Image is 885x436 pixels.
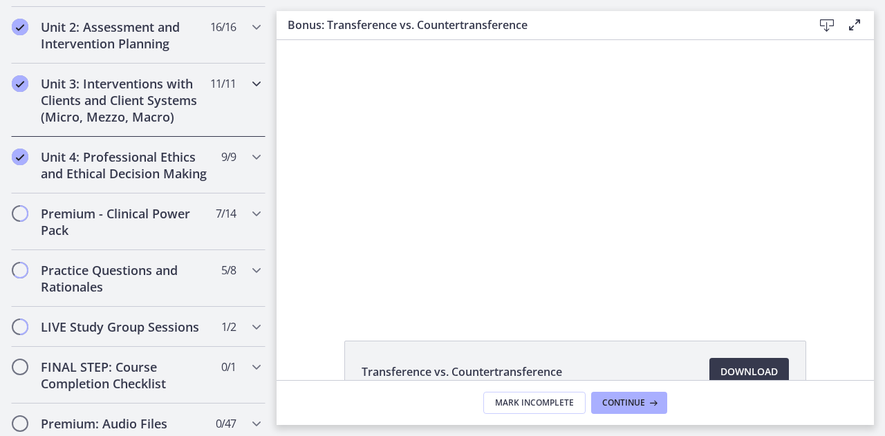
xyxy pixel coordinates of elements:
iframe: Video Lesson [277,40,874,309]
i: Completed [12,75,28,92]
h2: Unit 2: Assessment and Intervention Planning [41,19,209,52]
span: 5 / 8 [221,262,236,278]
span: 16 / 16 [210,19,236,35]
button: Continue [591,392,667,414]
i: Completed [12,19,28,35]
span: 11 / 11 [210,75,236,92]
span: Continue [602,397,645,408]
h2: LIVE Study Group Sessions [41,319,209,335]
button: Mark Incomplete [483,392,586,414]
i: Completed [12,149,28,165]
span: Mark Incomplete [495,397,574,408]
h2: Premium: Audio Files [41,415,209,432]
span: 1 / 2 [221,319,236,335]
h2: FINAL STEP: Course Completion Checklist [41,359,209,392]
a: Download [709,358,789,386]
span: Transference vs. Countertransference [362,363,562,380]
span: 0 / 47 [216,415,236,432]
h2: Unit 3: Interventions with Clients and Client Systems (Micro, Mezzo, Macro) [41,75,209,125]
h2: Premium - Clinical Power Pack [41,205,209,238]
span: 9 / 9 [221,149,236,165]
span: 7 / 14 [216,205,236,222]
h2: Practice Questions and Rationales [41,262,209,295]
h2: Unit 4: Professional Ethics and Ethical Decision Making [41,149,209,182]
h3: Bonus: Transference vs. Countertransference [288,17,791,33]
span: 0 / 1 [221,359,236,375]
span: Download [720,363,778,380]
